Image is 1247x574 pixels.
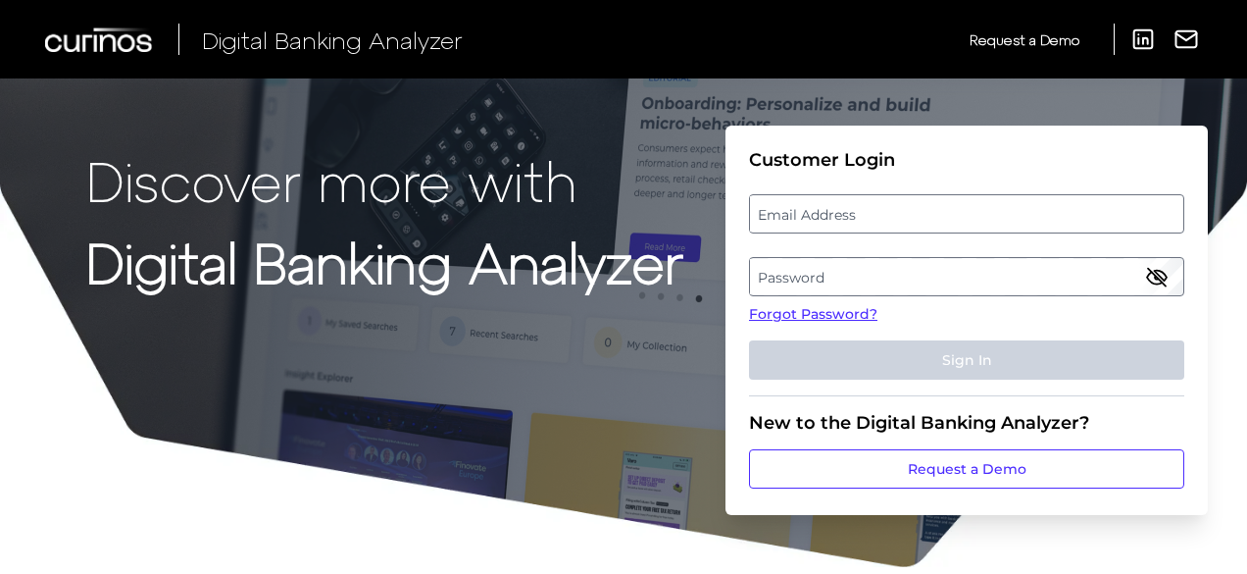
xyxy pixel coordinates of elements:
[86,149,683,211] p: Discover more with
[749,449,1184,489] a: Request a Demo
[749,340,1184,380] button: Sign In
[970,24,1079,56] a: Request a Demo
[750,196,1182,232] label: Email Address
[45,27,155,52] img: Curinos
[86,229,683,294] strong: Digital Banking Analyzer
[202,26,463,54] span: Digital Banking Analyzer
[749,412,1184,434] div: New to the Digital Banking Analyzer?
[749,304,1184,325] a: Forgot Password?
[749,149,1184,171] div: Customer Login
[750,259,1182,294] label: Password
[970,31,1079,48] span: Request a Demo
